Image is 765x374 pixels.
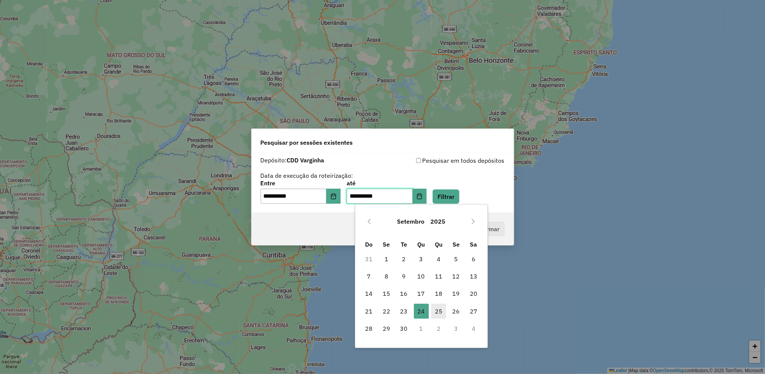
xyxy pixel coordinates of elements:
label: até [347,179,427,188]
td: 4 [465,320,482,337]
span: 24 [414,304,429,319]
td: 18 [430,285,447,302]
span: 15 [379,286,394,301]
td: 7 [360,268,377,285]
span: 6 [466,251,481,266]
td: 8 [378,268,395,285]
td: 12 [447,268,465,285]
td: 5 [447,250,465,267]
button: Next Month [467,215,479,227]
td: 29 [378,320,395,337]
span: 30 [396,321,411,336]
span: 23 [396,304,411,319]
span: 5 [448,251,463,266]
span: 19 [448,286,463,301]
span: 12 [448,269,463,284]
span: 17 [414,286,429,301]
span: Do [365,241,373,248]
span: Te [401,241,407,248]
span: Se [383,241,390,248]
label: Entre [261,179,341,188]
span: 21 [361,304,376,319]
td: 21 [360,302,377,319]
td: 11 [430,268,447,285]
button: Choose Month [394,212,427,230]
span: 1 [379,251,394,266]
span: 3 [414,251,429,266]
strong: CDD Varginha [287,156,324,164]
span: Qu [418,241,425,248]
td: 25 [430,302,447,319]
span: 27 [466,304,481,319]
span: 8 [379,269,394,284]
td: 2 [395,250,412,267]
button: Choose Year [427,212,448,230]
td: 9 [395,268,412,285]
td: 26 [447,302,465,319]
td: 15 [378,285,395,302]
label: Depósito: [261,156,324,165]
span: 29 [379,321,394,336]
td: 3 [412,250,430,267]
span: Pesquisar por sessões existentes [261,138,353,147]
td: 22 [378,302,395,319]
button: Previous Month [363,215,375,227]
button: Choose Date [413,189,427,204]
td: 23 [395,302,412,319]
td: 24 [412,302,430,319]
td: 14 [360,285,377,302]
td: 27 [465,302,482,319]
span: Se [453,241,460,248]
span: 9 [396,269,411,284]
td: 6 [465,250,482,267]
span: 14 [361,286,376,301]
button: Filtrar [433,189,459,204]
span: 10 [414,269,429,284]
span: 18 [431,286,446,301]
td: 17 [412,285,430,302]
span: Sa [470,241,477,248]
td: 30 [395,320,412,337]
td: 4 [430,250,447,267]
td: 31 [360,250,377,267]
td: 20 [465,285,482,302]
label: Data de execução da roteirização: [261,171,353,180]
td: 28 [360,320,377,337]
td: 1 [378,250,395,267]
td: 1 [412,320,430,337]
span: 25 [431,304,446,319]
td: 19 [447,285,465,302]
td: 10 [412,268,430,285]
td: 3 [447,320,465,337]
td: 16 [395,285,412,302]
button: Choose Date [326,189,341,204]
span: 13 [466,269,481,284]
span: 7 [361,269,376,284]
div: Choose Date [355,204,488,348]
span: 28 [361,321,376,336]
td: 13 [465,268,482,285]
span: 20 [466,286,481,301]
span: 11 [431,269,446,284]
span: 26 [448,304,463,319]
td: 2 [430,320,447,337]
span: 4 [431,251,446,266]
span: 2 [396,251,411,266]
span: Qu [435,241,442,248]
div: Pesquisar em todos depósitos [383,156,505,165]
span: 16 [396,286,411,301]
span: 22 [379,304,394,319]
